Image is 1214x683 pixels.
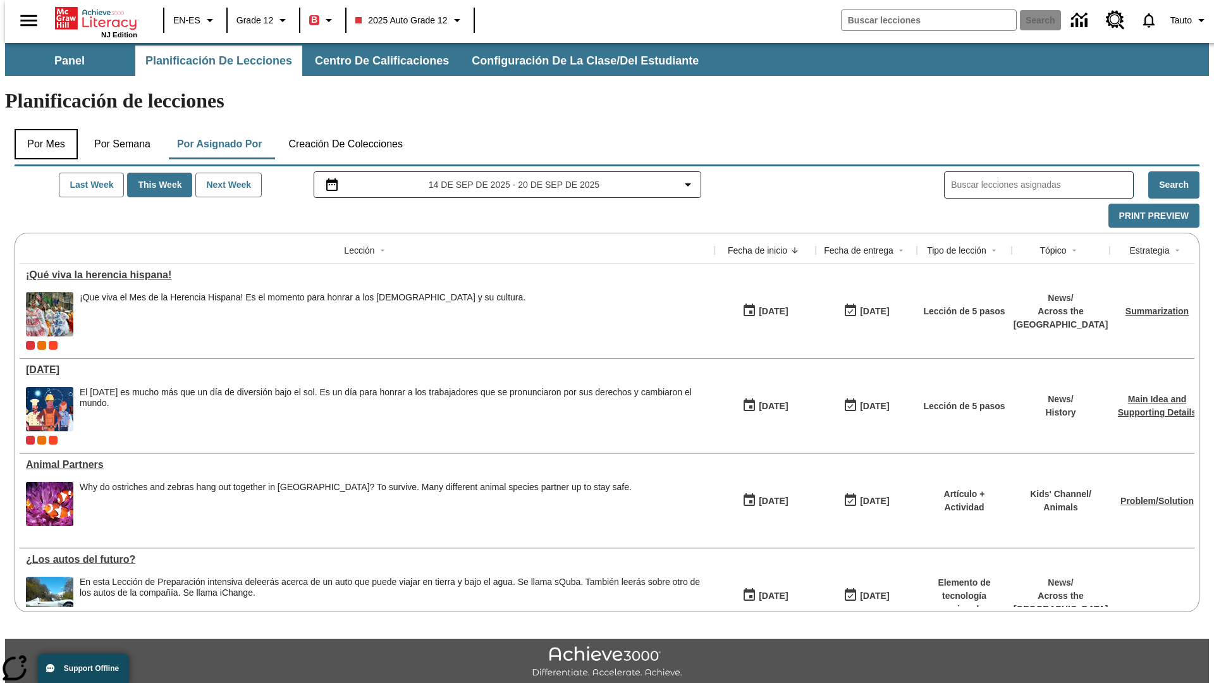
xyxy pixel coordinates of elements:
[26,436,35,445] span: Current Class
[1030,488,1091,501] p: Kids' Channel /
[55,4,137,39] div: Portada
[1165,9,1214,32] button: Perfil/Configuración
[6,46,133,76] button: Panel
[5,43,1209,76] div: Subbarra de navegación
[80,387,708,431] div: El Día del Trabajo es mucho más que un día de diversión bajo el sol. Es un día para honrar a los ...
[1014,589,1108,616] p: Across the [GEOGRAPHIC_DATA]
[1108,204,1199,228] button: Print Preview
[15,129,78,159] button: Por mes
[80,577,708,621] span: En esta Lección de Preparación intensiva de leerás acerca de un auto que puede viajar en tierra y...
[145,54,292,68] span: Planificación de lecciones
[759,588,788,604] div: [DATE]
[839,584,893,608] button: 08/01/26: Último día en que podrá accederse la lección
[49,436,58,445] div: Test 1
[1132,4,1165,37] a: Notificaciones
[839,394,893,418] button: 06/30/26: Último día en que podrá accederse la lección
[951,176,1133,194] input: Buscar lecciones asignadas
[304,9,341,32] button: Boost El color de la clase es rojo. Cambiar el color de la clase.
[1030,501,1091,514] p: Animals
[842,10,1016,30] input: search field
[80,292,525,336] div: ¡Que viva el Mes de la Herencia Hispana! Es el momento para honrar a los hispanoamericanos y su c...
[738,584,792,608] button: 07/01/25: Primer día en que estuvo disponible la lección
[839,489,893,513] button: 06/30/26: Último día en que podrá accederse la lección
[1118,394,1196,417] a: Main Idea and Supporting Details
[101,31,137,39] span: NJ Edition
[26,341,35,350] div: Current Class
[59,173,124,197] button: Last Week
[305,46,459,76] button: Centro de calificaciones
[759,493,788,509] div: [DATE]
[10,2,47,39] button: Abrir el menú lateral
[80,482,632,493] div: Why do ostriches and zebras hang out together in [GEOGRAPHIC_DATA]? To survive. Many different an...
[64,664,119,673] span: Support Offline
[759,398,788,414] div: [DATE]
[1170,14,1192,27] span: Tauto
[167,129,273,159] button: Por asignado por
[84,129,161,159] button: Por semana
[80,387,708,409] div: El [DATE] es mucho más que un día de diversión bajo el sol. Es un día para honrar a los trabajado...
[135,46,302,76] button: Planificación de lecciones
[375,243,390,258] button: Sort
[37,436,46,445] div: OL 2025 Auto Grade 12
[26,459,708,471] div: Animal Partners
[26,554,708,565] a: ¿Los autos del futuro? , Lessons
[824,244,893,257] div: Fecha de entrega
[49,341,58,350] div: Test 1
[860,304,889,319] div: [DATE]
[38,654,129,683] button: Support Offline
[1125,306,1189,316] a: Summarization
[236,14,273,27] span: Grade 12
[429,178,599,192] span: 14 de sep de 2025 - 20 de sep de 2025
[1039,244,1066,257] div: Tópico
[350,9,469,32] button: Class: 2025 Auto Grade 12, Selecciona una clase
[1120,496,1194,506] a: Problem/Solution
[54,54,85,68] span: Panel
[26,364,708,376] div: Día del Trabajo
[278,129,413,159] button: Creación de colecciones
[472,54,699,68] span: Configuración de la clase/del estudiante
[923,400,1005,413] p: Lección de 5 pasos
[1014,305,1108,331] p: Across the [GEOGRAPHIC_DATA]
[1064,3,1098,38] a: Centro de información
[738,489,792,513] button: 07/07/25: Primer día en que estuvo disponible la lección
[1045,406,1076,419] p: History
[5,46,710,76] div: Subbarra de navegación
[839,299,893,323] button: 09/21/25: Último día en que podrá accederse la lección
[5,89,1209,113] h1: Planificación de lecciones
[923,576,1005,616] p: Elemento de tecnología mejorada
[1014,292,1108,305] p: News /
[231,9,295,32] button: Grado: Grade 12, Elige un grado
[1170,243,1185,258] button: Sort
[986,243,1002,258] button: Sort
[923,488,1005,514] p: Artículo + Actividad
[344,244,374,257] div: Lección
[927,244,986,257] div: Tipo de lección
[893,243,909,258] button: Sort
[315,54,449,68] span: Centro de calificaciones
[759,304,788,319] div: [DATE]
[80,292,525,303] div: ¡Que viva el Mes de la Herencia Hispana! Es el momento para honrar a los [DEMOGRAPHIC_DATA] y su ...
[1014,576,1108,589] p: News /
[195,173,262,197] button: Next Week
[26,459,708,471] a: Animal Partners, Lessons
[860,588,889,604] div: [DATE]
[80,482,632,526] span: Why do ostriches and zebras hang out together in Africa? To survive. Many different animal specie...
[80,577,700,598] testabrev: leerás acerca de un auto que puede viajar en tierra y bajo el agua. Se llama sQuba. También leerá...
[1148,171,1199,199] button: Search
[311,12,317,28] span: B
[37,341,46,350] div: OL 2025 Auto Grade 12
[738,299,792,323] button: 09/15/25: Primer día en que estuvo disponible la lección
[26,387,73,431] img: A banner with a blue background shows an illustrated row of diverse men and women dressed in clot...
[80,577,708,598] div: En esta Lección de Preparación intensiva de
[26,364,708,376] a: Día del Trabajo, Lessons
[860,398,889,414] div: [DATE]
[319,177,696,192] button: Seleccione el intervalo de fechas opción del menú
[728,244,787,257] div: Fecha de inicio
